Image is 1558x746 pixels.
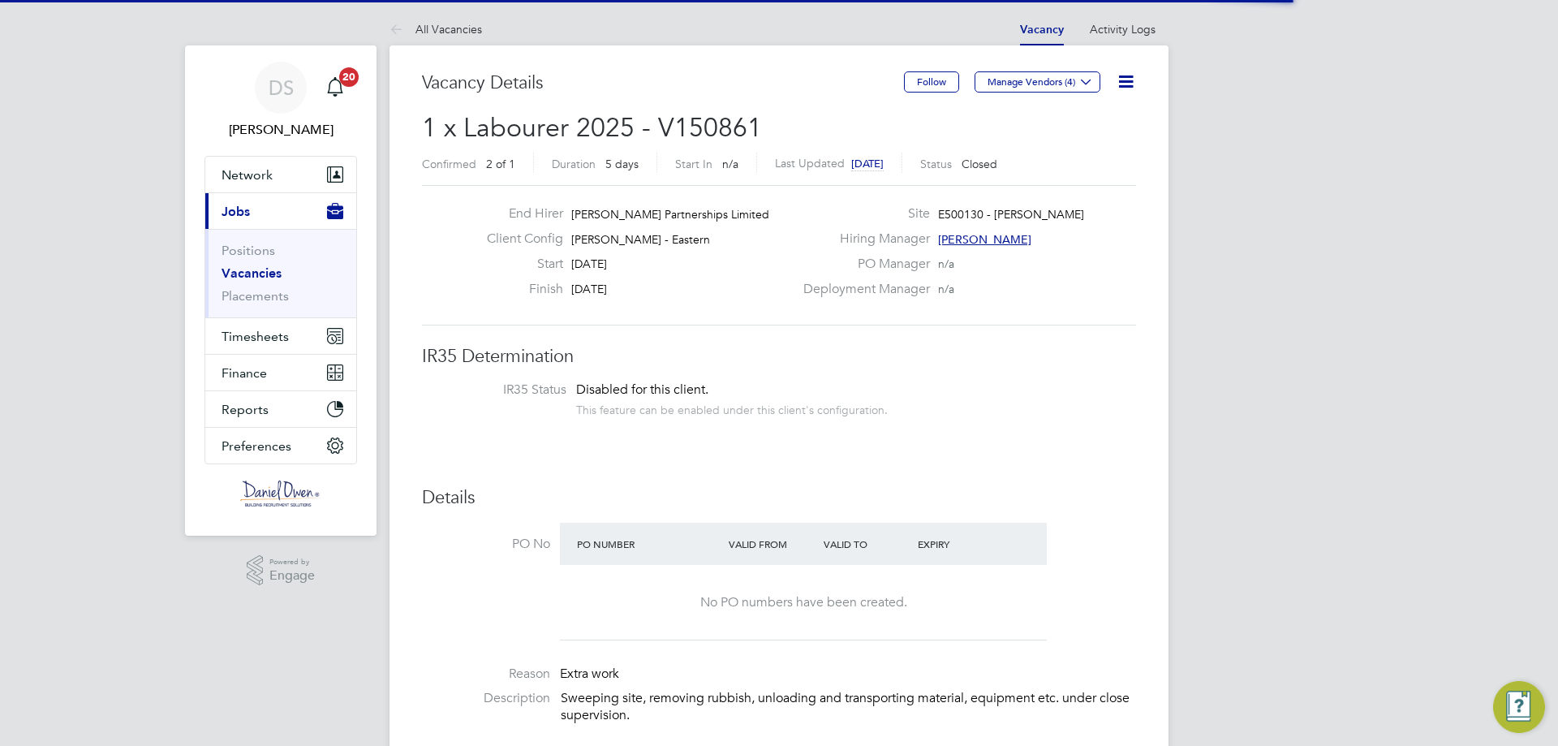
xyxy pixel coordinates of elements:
[269,555,315,569] span: Powered by
[975,71,1100,93] button: Manage Vendors (4)
[938,232,1031,247] span: [PERSON_NAME]
[422,690,550,707] label: Description
[222,243,275,258] a: Positions
[474,231,563,248] label: Client Config
[247,555,316,586] a: Powered byEngage
[571,207,769,222] span: [PERSON_NAME] Partnerships Limited
[675,157,712,171] label: Start In
[422,157,476,171] label: Confirmed
[561,690,1136,724] p: Sweeping site, removing rubbish, unloading and transporting material, equipment etc. under close ...
[205,157,356,192] button: Network
[222,265,282,281] a: Vacancies
[1493,681,1545,733] button: Engage Resource Center
[794,281,930,298] label: Deployment Manager
[205,229,356,317] div: Jobs
[571,257,607,271] span: [DATE]
[938,207,1084,222] span: E500130 - [PERSON_NAME]
[222,167,273,183] span: Network
[486,157,515,171] span: 2 of 1
[222,438,291,454] span: Preferences
[605,157,639,171] span: 5 days
[422,536,550,553] label: PO No
[914,529,1009,558] div: Expiry
[339,67,359,87] span: 20
[204,62,357,140] a: DS[PERSON_NAME]
[222,402,269,417] span: Reports
[794,256,930,273] label: PO Manager
[573,529,725,558] div: PO Number
[576,399,888,417] div: This feature can be enabled under this client's configuration.
[204,120,357,140] span: Dan Skinner
[438,382,566,399] label: IR35 Status
[389,22,482,37] a: All Vacancies
[571,232,710,247] span: [PERSON_NAME] - Eastern
[571,282,607,296] span: [DATE]
[240,481,321,507] img: danielowen-logo-retina.png
[552,157,596,171] label: Duration
[576,594,1031,611] div: No PO numbers have been created.
[222,365,267,381] span: Finance
[474,205,563,222] label: End Hirer
[1020,23,1064,37] a: Vacancy
[422,486,1136,510] h3: Details
[269,77,294,98] span: DS
[205,193,356,229] button: Jobs
[794,205,930,222] label: Site
[938,282,954,296] span: n/a
[722,157,738,171] span: n/a
[222,204,250,219] span: Jobs
[560,666,619,682] span: Extra work
[204,481,357,507] a: Go to home page
[474,256,563,273] label: Start
[422,112,762,144] span: 1 x Labourer 2025 - V150861
[904,71,959,93] button: Follow
[422,345,1136,369] h3: IR35 Determination
[576,382,708,398] span: Disabled for this client.
[851,157,884,170] span: [DATE]
[269,569,315,583] span: Engage
[938,257,954,271] span: n/a
[205,391,356,427] button: Reports
[422,71,904,95] h3: Vacancy Details
[205,428,356,464] button: Preferences
[205,355,356,390] button: Finance
[794,231,930,248] label: Hiring Manager
[920,157,952,171] label: Status
[962,157,997,171] span: Closed
[474,281,563,298] label: Finish
[820,529,915,558] div: Valid To
[222,288,289,304] a: Placements
[319,62,351,114] a: 20
[205,318,356,354] button: Timesheets
[422,666,550,683] label: Reason
[725,529,820,558] div: Valid From
[1090,22,1156,37] a: Activity Logs
[222,329,289,344] span: Timesheets
[775,156,845,170] label: Last Updated
[185,45,377,536] nav: Main navigation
